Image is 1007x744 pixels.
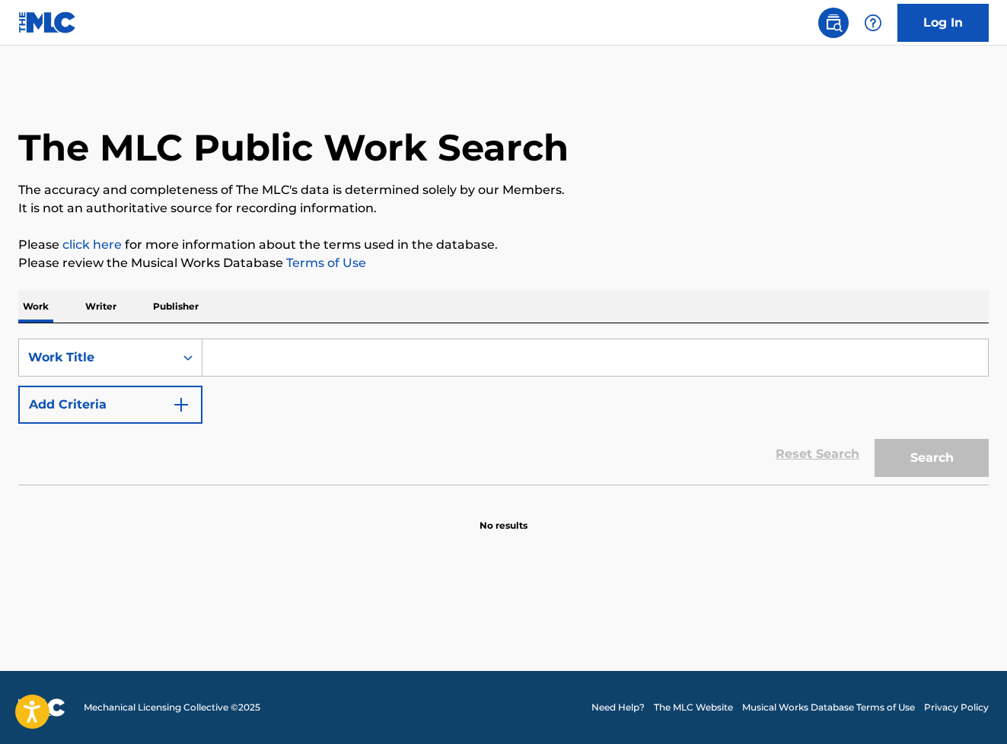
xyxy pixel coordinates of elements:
[897,4,989,42] a: Log In
[84,701,260,714] span: Mechanical Licensing Collective © 2025
[591,701,645,714] a: Need Help?
[480,501,527,533] p: No results
[931,671,1007,744] iframe: Chat Widget
[148,291,203,323] p: Publisher
[818,8,849,38] a: Public Search
[824,14,843,32] img: search
[18,291,53,323] p: Work
[742,701,915,714] a: Musical Works Database Terms of Use
[18,339,989,485] form: Search Form
[18,386,202,424] button: Add Criteria
[924,701,989,714] a: Privacy Policy
[18,125,569,170] h1: The MLC Public Work Search
[18,236,989,254] p: Please for more information about the terms used in the database.
[172,396,190,414] img: 9d2ae6d4665cec9f34b9.svg
[81,291,121,323] p: Writer
[18,254,989,272] p: Please review the Musical Works Database
[18,698,65,717] img: logo
[18,199,989,218] p: It is not an authoritative source for recording information.
[18,181,989,199] p: The accuracy and completeness of The MLC's data is determined solely by our Members.
[18,11,77,33] img: MLC Logo
[28,348,165,367] div: Work Title
[864,14,882,32] img: help
[654,701,733,714] a: The MLC Website
[283,256,366,270] a: Terms of Use
[858,8,888,38] div: Help
[62,237,122,252] a: click here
